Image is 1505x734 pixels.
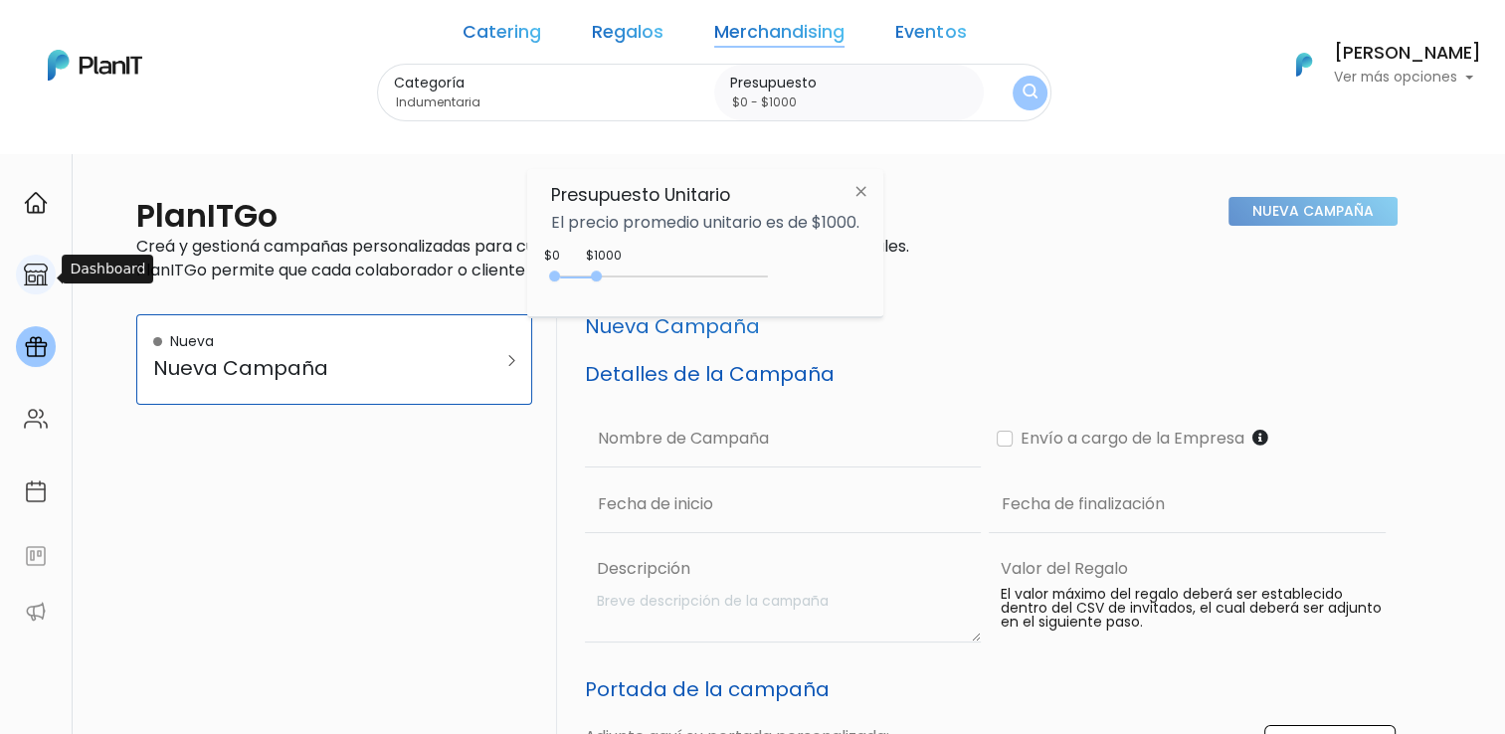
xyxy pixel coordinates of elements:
[24,479,48,503] img: calendar-87d922413cdce8b2cf7b7f5f62616a5cf9e4887200fb71536465627b3292af00.svg
[24,335,48,359] img: campaigns-02234683943229c281be62815700db0a1741e53638e28bf9629b52c665b00959.svg
[24,263,48,286] img: marketplace-4ceaa7011d94191e9ded77b95e3339b90024bf715f7c57f8cf31f2d8c509eaba.svg
[24,407,48,431] img: people-662611757002400ad9ed0e3c099ab2801c6687ba6c219adb57efc949bc21e19d.svg
[585,677,1398,701] h5: Portada de la campaña
[585,475,982,533] input: Fecha de inicio
[989,475,1386,533] input: Fecha de finalización
[136,197,278,235] h2: PlanITGo
[24,600,48,624] img: partners-52edf745621dab592f3b2c58e3bca9d71375a7ef29c3b500c9f145b62cc070d4.svg
[1013,427,1244,451] label: Envío a cargo de la Empresa
[589,557,982,581] label: Descripción
[843,173,879,209] img: close-6986928ebcb1d6c9903e3b54e860dbc4d054630f23adef3a32610726dff6a82b.svg
[730,73,976,93] label: Presupuesto
[551,185,859,206] h6: Presupuesto Unitario
[170,331,214,352] p: Nueva
[1001,557,1128,581] label: Valor del Regalo
[1334,71,1481,85] p: Ver más opciones
[1001,588,1386,630] p: El valor máximo del regalo deberá ser establecido dentro del CSV de invitados, el cual deberá ser...
[592,24,663,48] a: Regalos
[48,50,142,81] img: PlanIt Logo
[585,410,982,467] input: Nombre de Campaña
[153,356,461,380] h5: Nueva Campaña
[394,73,706,93] label: Categoría
[1334,45,1481,63] h6: [PERSON_NAME]
[585,362,1386,386] h5: Detalles de la Campaña
[508,355,515,366] img: arrow_right-9280cc79ecefa84298781467ce90b80af3baf8c02d32ced3b0099fbab38e4a3c.svg
[62,255,153,283] div: Dashboard
[1270,39,1481,91] button: PlanIt Logo [PERSON_NAME] Ver más opciones
[24,191,48,215] img: home-e721727adea9d79c4d83392d1f703f7f8bce08238fde08b1acbfd93340b81755.svg
[551,215,859,231] p: El precio promedio unitario es de $1000.
[544,247,560,265] div: $0
[136,235,977,282] p: Creá y gestioná campañas personalizadas para cumpleaños, aniversarios y momentos especiales. Plan...
[585,314,1386,338] h5: Nueva Campaña
[1023,84,1037,102] img: search_button-432b6d5273f82d61273b3651a40e1bd1b912527efae98b1b7a1b2c0702e16a8d.svg
[24,544,48,568] img: feedback-78b5a0c8f98aac82b08bfc38622c3050aee476f2c9584af64705fc4e61158814.svg
[102,19,286,58] div: ¿Necesitás ayuda?
[136,314,532,405] a: Nueva Nueva Campaña
[586,247,622,265] div: $1000
[895,24,966,48] a: Eventos
[1282,43,1326,87] img: PlanIt Logo
[714,24,845,48] a: Merchandising
[463,24,541,48] a: Catering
